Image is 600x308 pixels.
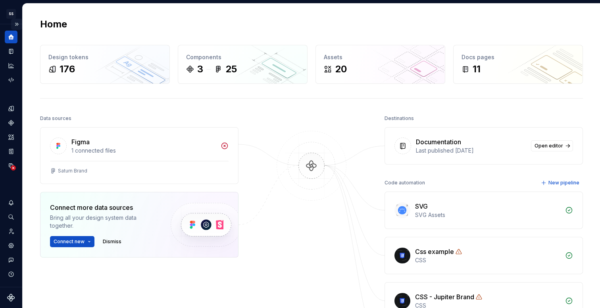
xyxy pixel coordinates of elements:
button: New pipeline [538,177,583,188]
div: SVG Assets [415,211,560,219]
button: Expand sidebar [11,19,22,30]
div: Code automation [385,177,425,188]
a: Open editor [531,140,573,151]
div: SS [6,9,16,19]
div: Components [186,53,299,61]
a: Settings [5,239,17,252]
a: Data sources [5,159,17,172]
a: Design tokens [5,102,17,115]
a: Docs pages11 [453,45,583,84]
button: Dismiss [99,236,125,247]
div: Documentation [416,137,461,147]
div: Docs pages [462,53,575,61]
a: Invite team [5,225,17,238]
div: CSS [415,256,560,264]
a: Code automation [5,74,17,86]
div: 1 connected files [71,147,216,155]
a: Assets [5,131,17,143]
div: Destinations [385,113,414,124]
div: Assets [324,53,437,61]
div: Connect more data sources [50,203,157,212]
button: Connect new [50,236,94,247]
button: SS [2,5,21,22]
div: Data sources [40,113,71,124]
div: 25 [225,63,237,76]
div: 20 [335,63,347,76]
svg: Supernova Logo [7,294,15,302]
div: Css example [415,247,454,256]
a: Home [5,31,17,43]
h2: Home [40,18,67,31]
span: Open editor [535,143,563,149]
div: Saturn Brand [58,168,87,174]
button: Contact support [5,254,17,266]
span: New pipeline [548,180,579,186]
div: 11 [473,63,481,76]
span: Connect new [54,238,85,245]
div: CSS - Jupiter Brand [415,292,474,302]
a: Documentation [5,45,17,58]
div: 3 [197,63,203,76]
a: Design tokens176 [40,45,170,84]
a: Components [5,116,17,129]
div: Design tokens [48,53,162,61]
a: Components325 [178,45,308,84]
div: Last published [DATE] [416,147,526,155]
a: Storybook stories [5,145,17,158]
button: Search ⌘K [5,211,17,223]
div: Bring all your design system data together. [50,214,157,230]
div: Figma [71,137,90,147]
a: Assets20 [315,45,445,84]
a: Figma1 connected filesSaturn Brand [40,127,238,184]
span: Dismiss [103,238,121,245]
button: Notifications [5,196,17,209]
a: Analytics [5,59,17,72]
div: SVG [415,201,428,211]
div: 176 [60,63,75,76]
